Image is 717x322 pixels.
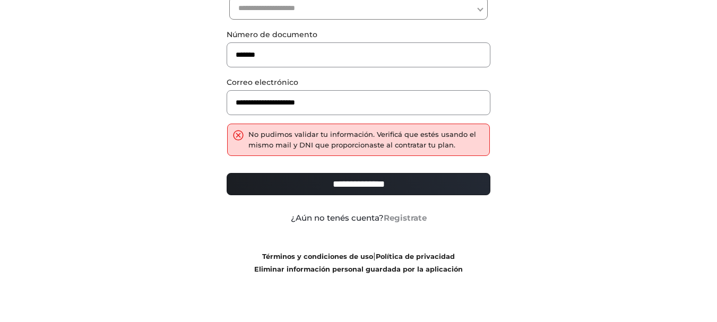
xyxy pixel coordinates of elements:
[248,129,484,150] div: No pudimos validar tu información. Verificá que estés usando el mismo mail y DNI que proporcionas...
[376,253,455,260] a: Política de privacidad
[227,77,490,88] label: Correo electrónico
[227,29,490,40] label: Número de documento
[219,212,498,224] div: ¿Aún no tenés cuenta?
[219,250,498,275] div: |
[384,213,427,223] a: Registrate
[254,265,463,273] a: Eliminar información personal guardada por la aplicación
[262,253,373,260] a: Términos y condiciones de uso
